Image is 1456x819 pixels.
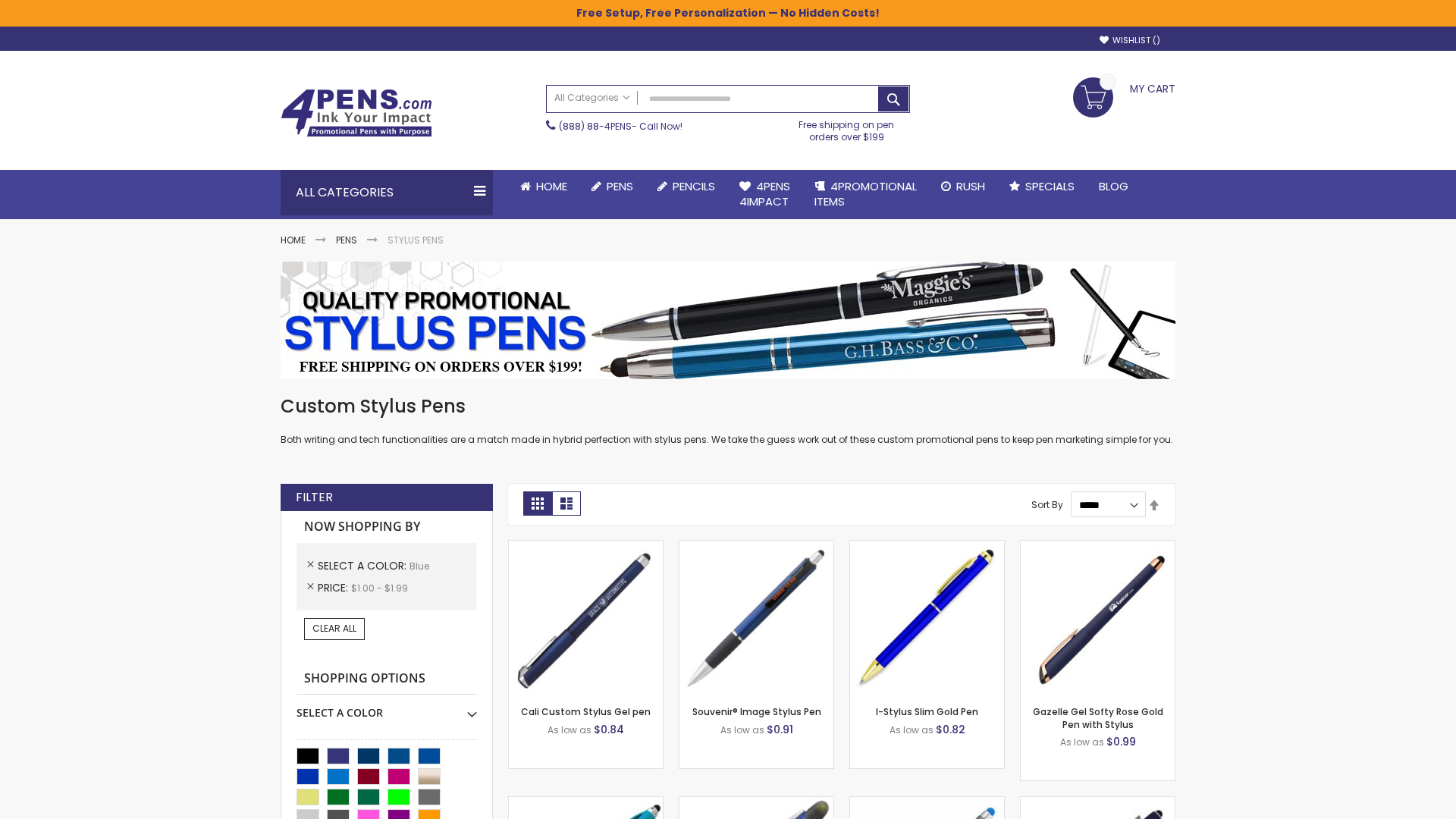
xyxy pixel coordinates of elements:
[281,234,306,246] a: Home
[304,618,365,639] a: Clear All
[1106,734,1136,749] span: $0.99
[594,722,624,737] span: $0.84
[929,170,997,203] a: Rush
[1021,540,1175,553] a: Gazelle Gel Softy Rose Gold Pen with Stylus-Blue
[679,540,833,553] a: Souvenir® Image Stylus Pen-Blue
[890,723,934,736] span: As low as
[720,723,764,736] span: As low as
[1099,178,1128,194] span: Blog
[281,394,1175,447] div: Both writing and tech functionalities are a match made in hybrid perfection with stylus pens. We ...
[559,120,682,133] span: - Call Now!
[281,89,432,137] img: 4Pens Custom Pens and Promotional Products
[850,541,1004,695] img: I-Stylus Slim Gold-Blue
[559,120,632,133] a: (888) 88-4PENS
[336,234,357,246] a: Pens
[351,582,408,595] span: $1.00 - $1.99
[1021,796,1175,809] a: Custom Soft Touch® Metal Pens with Stylus-Blue
[312,622,356,635] span: Clear All
[1031,498,1063,511] label: Sort By
[850,540,1004,553] a: I-Stylus Slim Gold-Blue
[281,170,493,215] div: All Categories
[876,705,978,718] a: I-Stylus Slim Gold Pen
[727,170,802,219] a: 4Pens4impact
[536,178,567,194] span: Home
[997,170,1087,203] a: Specials
[409,560,429,573] span: Blue
[679,541,833,695] img: Souvenir® Image Stylus Pen-Blue
[318,580,351,595] span: Price
[523,491,552,516] strong: Grid
[739,178,790,209] span: 4Pens 4impact
[318,558,409,573] span: Select A Color
[936,722,965,737] span: $0.82
[296,489,333,506] strong: Filter
[297,663,477,695] strong: Shopping Options
[509,796,663,809] a: Neon Stylus Highlighter-Pen Combo-Blue
[956,178,985,194] span: Rush
[281,262,1175,379] img: Stylus Pens
[1025,178,1075,194] span: Specials
[509,540,663,553] a: Cali Custom Stylus Gel pen-Blue
[645,170,727,203] a: Pencils
[297,511,477,543] strong: Now Shopping by
[679,796,833,809] a: Souvenir® Jalan Highlighter Stylus Pen Combo-Blue
[1021,541,1175,695] img: Gazelle Gel Softy Rose Gold Pen with Stylus-Blue
[521,705,651,718] a: Cali Custom Stylus Gel pen
[783,113,911,143] div: Free shipping on pen orders over $199
[802,170,929,219] a: 4PROMOTIONALITEMS
[850,796,1004,809] a: Islander Softy Gel with Stylus - ColorJet Imprint-Blue
[547,86,638,111] a: All Categories
[509,541,663,695] img: Cali Custom Stylus Gel pen-Blue
[673,178,715,194] span: Pencils
[1060,736,1104,748] span: As low as
[767,722,793,737] span: $0.91
[554,92,630,104] span: All Categories
[297,695,477,720] div: Select A Color
[1033,705,1163,730] a: Gazelle Gel Softy Rose Gold Pen with Stylus
[388,234,444,246] strong: Stylus Pens
[607,178,633,194] span: Pens
[548,723,591,736] span: As low as
[692,705,821,718] a: Souvenir® Image Stylus Pen
[579,170,645,203] a: Pens
[281,394,1175,419] h1: Custom Stylus Pens
[1087,170,1141,203] a: Blog
[1100,35,1160,46] a: Wishlist
[508,170,579,203] a: Home
[814,178,917,209] span: 4PROMOTIONAL ITEMS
